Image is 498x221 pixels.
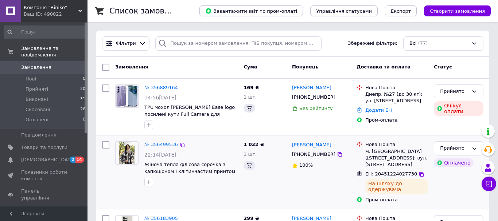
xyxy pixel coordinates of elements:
div: Очікує оплати [434,101,483,116]
span: 20 [80,86,85,92]
span: 299 ₴ [244,216,259,221]
span: Статус [434,64,452,70]
div: Ваш ID: 490022 [24,11,87,17]
span: Показники роботи компанії [21,169,67,182]
span: 1 шт. [244,94,257,100]
span: ЕН: 20451224027730 [365,171,417,177]
span: Доставка та оплата [357,64,411,70]
span: Завантажити звіт по пром-оплаті [205,8,297,14]
span: Замовлення [21,64,51,71]
a: Додати ЕН [365,107,392,113]
button: Експорт [385,5,417,16]
h1: Список замовлень [109,7,183,15]
div: Оплачено [434,158,473,167]
div: Пром-оплата [365,197,428,203]
img: Фото товару [119,142,135,164]
div: Нова Пошта [365,84,428,91]
span: Замовлення та повідомлення [21,45,87,58]
span: 14:56[DATE] [144,95,176,100]
button: Чат з покупцем [482,177,496,191]
span: 0 [83,117,85,123]
span: Панель управління [21,188,67,201]
input: Пошук [4,25,86,39]
div: На шляху до одержувача [365,179,428,194]
img: Фото товару [116,85,138,107]
a: [PERSON_NAME] [292,142,331,149]
input: Пошук за номером замовлення, ПІБ покупця, номером телефону, Email, номером накладної [155,36,322,51]
div: м. [GEOGRAPHIC_DATA] ([STREET_ADDRESS]: вул. [STREET_ADDRESS] [365,148,428,168]
span: (77) [418,40,428,46]
span: Експорт [391,8,411,14]
a: Фото товару [115,141,139,165]
span: Прийняті [26,86,48,92]
div: [PHONE_NUMBER] [291,92,337,102]
span: Створити замовлення [430,8,485,14]
button: Створити замовлення [424,5,491,16]
span: Замовлення [115,64,148,70]
span: Нові [26,76,36,82]
button: Управління статусами [310,5,378,16]
button: Завантажити звіт по пром-оплаті [199,5,303,16]
a: Створити замовлення [417,8,491,13]
span: Фільтри [116,40,136,47]
span: Покупець [292,64,319,70]
span: Управління статусами [316,8,372,14]
span: 100% [299,162,313,168]
a: Жіноча тепла флісова сорочка з капюшоном і клітинчастим принтом [144,162,235,174]
span: 31 [80,96,85,103]
span: Збережені фільтри: [348,40,397,47]
span: Cума [244,64,257,70]
div: Днепр, №27 (до 30 кг): ул. [STREET_ADDRESS] [365,91,428,104]
span: Всі [409,40,417,47]
div: Нова Пошта [365,141,428,148]
a: [PERSON_NAME] [292,84,331,91]
a: Фото товару [115,84,139,108]
span: 2 [70,157,75,163]
a: № 356889164 [144,85,178,90]
div: Пром-оплата [365,117,428,123]
span: 26 [80,106,85,113]
span: 22:14[DATE] [144,152,176,158]
span: Повідомлення [21,132,57,138]
div: Прийнято [440,145,468,152]
span: 1 шт. [244,151,257,157]
span: 14 [75,157,84,163]
span: Без рейтингу [299,106,333,111]
a: № 356499536 [144,142,178,147]
span: Товари та послуги [21,144,67,151]
span: 1 032 ₴ [244,142,264,147]
span: Виконані [26,96,48,103]
div: Прийнято [440,88,468,95]
div: [PHONE_NUMBER] [291,150,337,159]
span: Скасовані [26,106,50,113]
span: 0 [83,76,85,82]
span: [DEMOGRAPHIC_DATA] [21,157,75,163]
span: Компанія "Riniko" [24,4,78,11]
a: TPU чохол [PERSON_NAME] Ease logo посилені кути Full Camera для Samsung Galaxy S24 FE Безбарвний ... [144,104,235,130]
span: 169 ₴ [244,85,259,90]
span: Оплачені [26,117,48,123]
a: № 356183905 [144,216,178,221]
